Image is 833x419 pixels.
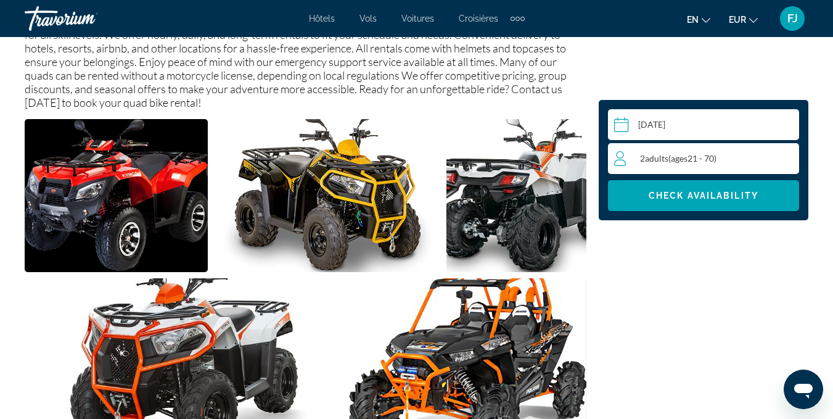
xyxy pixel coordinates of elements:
font: en [687,15,699,25]
button: Éléments de navigation supplémentaires [511,9,525,28]
iframe: Bouton de lancement de la fenêtre de messagerie [784,370,823,409]
span: ( 21 - 70) [668,153,716,164]
button: Open full-screen image slider [446,118,586,273]
span: Check Availability [649,191,758,201]
a: Hôtels [309,14,335,23]
button: Open full-screen image slider [213,118,442,273]
font: EUR [729,15,746,25]
a: Croisières [459,14,498,23]
span: ages [671,153,687,164]
button: Open full-screen image slider [25,118,208,273]
a: Travorium [25,2,148,35]
button: Menu utilisateur [776,6,808,31]
button: Check Availability [608,180,799,211]
button: Changer de langue [687,10,710,28]
span: Adults [645,153,668,164]
a: Vols [359,14,377,23]
font: FJ [787,12,798,25]
button: Changer de devise [729,10,758,28]
button: Travelers: 2 adults, 0 children [608,143,799,174]
span: 2 [640,153,716,164]
a: Voitures [401,14,434,23]
p: Experience the thrill of adventure with our top-quality quad bike rental services! Book now with ... [25,1,586,109]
